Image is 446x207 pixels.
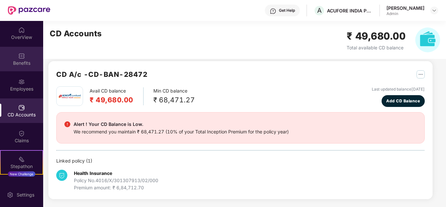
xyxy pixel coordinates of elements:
[74,170,112,176] b: Health Insurance
[432,8,437,13] img: svg+xml;base64,PHN2ZyBpZD0iRHJvcGRvd24tMzJ4MzIiIHhtbG5zPSJodHRwOi8vd3d3LnczLm9yZy8yMDAwL3N2ZyIgd2...
[270,8,276,14] img: svg+xml;base64,PHN2ZyBpZD0iSGVscC0zMngzMiIgeG1sbnM9Imh0dHA6Ly93d3cudzMub3JnLzIwMDAvc3ZnIiB3aWR0aD...
[18,78,25,85] img: svg+xml;base64,PHN2ZyBpZD0iRW1wbG95ZWVzIiB4bWxucz0iaHR0cDovL3d3dy53My5vcmcvMjAwMC9zdmciIHdpZHRoPS...
[1,163,43,170] div: Stepathon
[372,86,425,93] div: Last updated balance [DATE]
[417,70,425,78] img: svg+xml;base64,PHN2ZyB4bWxucz0iaHR0cDovL3d3dy53My5vcmcvMjAwMC9zdmciIHdpZHRoPSIyNSIgaGVpZ2h0PSIyNS...
[90,95,133,105] h2: ₹ 49,680.00
[415,27,440,52] img: svg+xml;base64,PHN2ZyB4bWxucz0iaHR0cDovL3d3dy53My5vcmcvMjAwMC9zdmciIHhtbG5zOnhsaW5rPSJodHRwOi8vd3...
[56,157,425,164] div: Linked policy ( 1 )
[382,95,425,107] button: Add CD Balance
[90,87,144,105] div: Avail CD balance
[153,95,195,105] div: ₹ 68,471.27
[18,130,25,137] img: svg+xml;base64,PHN2ZyBpZD0iQ2xhaW0iIHhtbG5zPSJodHRwOi8vd3d3LnczLm9yZy8yMDAwL3N2ZyIgd2lkdGg9IjIwIi...
[15,192,36,198] div: Settings
[18,156,25,163] img: svg+xml;base64,PHN2ZyB4bWxucz0iaHR0cDovL3d3dy53My5vcmcvMjAwMC9zdmciIHdpZHRoPSIyMSIgaGVpZ2h0PSIyMC...
[74,128,289,135] div: We recommend you maintain ₹ 68,471.27 (10% of your Total Inception Premium for the policy year)
[279,8,295,13] div: Get Help
[57,92,82,100] img: icici.png
[153,87,195,105] div: Min CD balance
[74,120,289,128] div: Alert ! Your CD Balance is Low.
[18,53,25,59] img: svg+xml;base64,PHN2ZyBpZD0iQmVuZWZpdHMiIHhtbG5zPSJodHRwOi8vd3d3LnczLm9yZy8yMDAwL3N2ZyIgd2lkdGg9Ij...
[64,121,70,127] img: svg+xml;base64,PHN2ZyBpZD0iRGFuZ2VyX2FsZXJ0IiBkYXRhLW5hbWU9IkRhbmdlciBhbGVydCIgeG1sbnM9Imh0dHA6Ly...
[327,8,373,14] div: ACUFORE INDIA PRIVATE LIMITED
[56,170,67,181] img: svg+xml;base64,PHN2ZyB4bWxucz0iaHR0cDovL3d3dy53My5vcmcvMjAwMC9zdmciIHdpZHRoPSIzNCIgaGVpZ2h0PSIzNC...
[56,69,147,80] h2: CD A/c - CD-BAN-28472
[7,192,13,198] img: svg+xml;base64,PHN2ZyBpZD0iU2V0dGluZy0yMHgyMCIgeG1sbnM9Imh0dHA6Ly93d3cudzMub3JnLzIwMDAvc3ZnIiB3aW...
[50,27,102,40] h2: CD Accounts
[74,184,158,191] div: Premium amount: ₹ 6,84,712.70
[74,177,158,184] div: Policy No. 4016/X/301307913/02/000
[386,5,424,11] div: [PERSON_NAME]
[347,45,403,50] span: Total available CD balance
[347,28,406,44] h2: ₹ 49,680.00
[386,11,424,16] div: Admin
[317,7,322,14] span: A
[386,98,420,104] span: Add CD Balance
[18,182,25,188] img: svg+xml;base64,PHN2ZyBpZD0iRW5kb3JzZW1lbnRzIiB4bWxucz0iaHR0cDovL3d3dy53My5vcmcvMjAwMC9zdmciIHdpZH...
[18,104,25,111] img: svg+xml;base64,PHN2ZyBpZD0iQ0RfQWNjb3VudHMiIGRhdGEtbmFtZT0iQ0QgQWNjb3VudHMiIHhtbG5zPSJodHRwOi8vd3...
[8,6,50,15] img: New Pazcare Logo
[8,171,35,177] div: New Challenge
[18,27,25,33] img: svg+xml;base64,PHN2ZyBpZD0iSG9tZSIgeG1sbnM9Imh0dHA6Ly93d3cudzMub3JnLzIwMDAvc3ZnIiB3aWR0aD0iMjAiIG...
